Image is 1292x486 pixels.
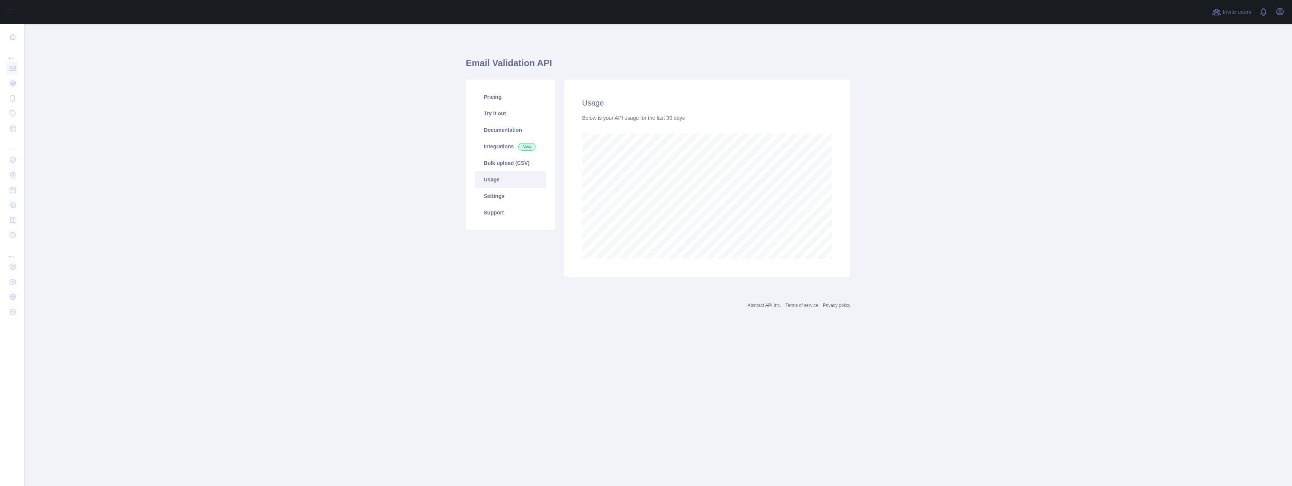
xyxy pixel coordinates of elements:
div: ... [6,243,18,258]
a: Terms of service [785,303,818,308]
a: Pricing [475,89,546,105]
a: Privacy policy [823,303,850,308]
div: ... [6,137,18,152]
span: Invite users [1223,8,1251,17]
a: Abstract API Inc. [748,303,781,308]
button: Invite users [1210,6,1253,18]
a: Bulk upload (CSV) [475,155,546,171]
span: New [518,143,536,151]
a: Settings [475,188,546,204]
div: ... [6,45,18,60]
div: Below is your API usage for the last 30 days [582,114,832,122]
a: Documentation [475,122,546,138]
a: Support [475,204,546,221]
a: Usage [475,171,546,188]
h2: Usage [582,98,832,108]
a: Integrations New [475,138,546,155]
h1: Email Validation API [466,57,850,75]
a: Try it out [475,105,546,122]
